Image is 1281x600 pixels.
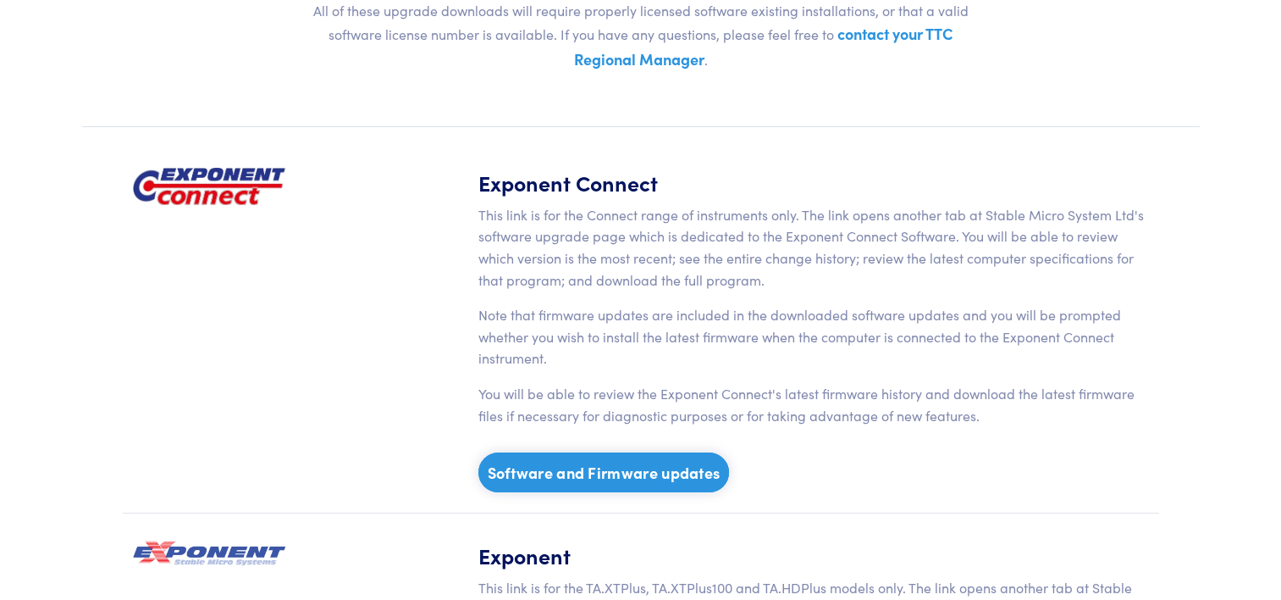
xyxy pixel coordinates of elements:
[478,541,1149,570] h5: Exponent
[478,168,1149,197] h5: Exponent Connect
[133,168,285,205] img: exponent-logo.png
[133,541,285,565] img: exponent-logo-old.png
[478,453,730,492] a: Software and Firmware updates
[478,383,1149,426] p: You will be able to review the Exponent Connect's latest firmware history and download the latest...
[478,304,1149,369] p: Note that firmware updates are included in the downloaded software updates and you will be prompt...
[478,204,1149,291] p: This link is for the Connect range of instruments only. The link opens another tab at Stable Micr...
